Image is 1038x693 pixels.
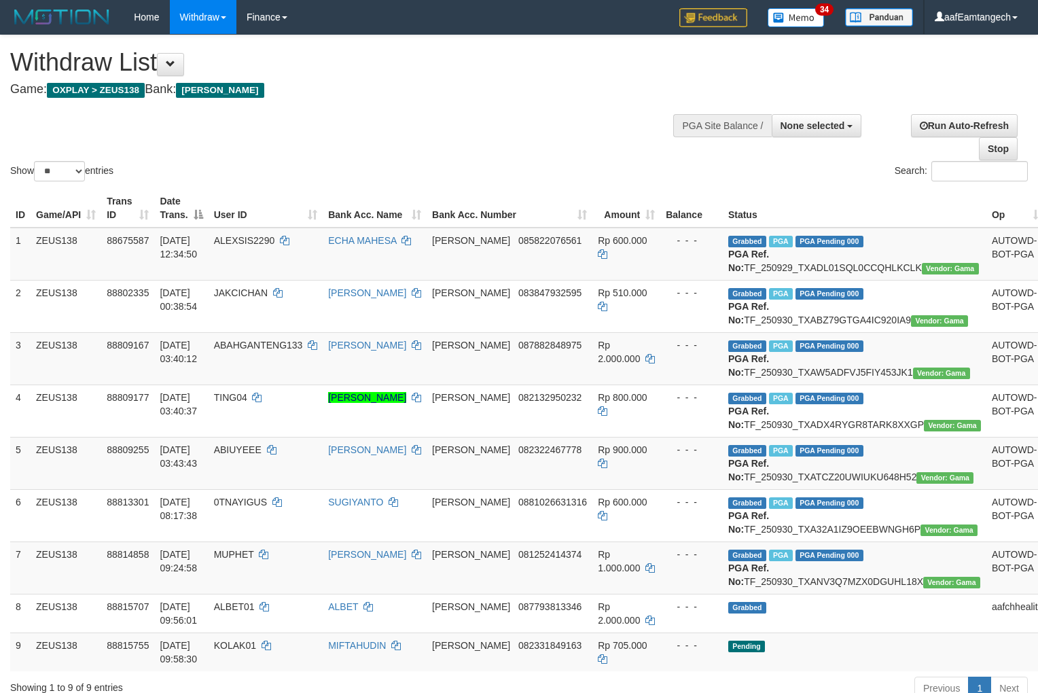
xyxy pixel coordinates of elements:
[518,497,587,508] span: Copy 0881026631316 to clipboard
[107,497,149,508] span: 88813301
[660,189,723,228] th: Balance
[107,287,149,298] span: 88802335
[728,288,766,300] span: Grabbed
[160,640,197,664] span: [DATE] 09:58:30
[432,640,510,651] span: [PERSON_NAME]
[518,235,581,246] span: Copy 085822076561 to clipboard
[432,601,510,612] span: [PERSON_NAME]
[728,458,769,482] b: PGA Ref. No:
[10,83,679,96] h4: Game: Bank:
[666,548,717,561] div: - - -
[795,393,863,404] span: PGA Pending
[979,137,1018,160] a: Stop
[432,497,510,508] span: [PERSON_NAME]
[518,640,581,651] span: Copy 082331849163 to clipboard
[666,443,717,457] div: - - -
[328,235,396,246] a: ECHA MAHESA
[772,114,862,137] button: None selected
[769,550,793,561] span: Marked by aafpengsreynich
[666,639,717,652] div: - - -
[518,287,581,298] span: Copy 083847932595 to clipboard
[10,161,113,181] label: Show entries
[10,280,31,332] td: 2
[895,161,1028,181] label: Search:
[34,161,85,181] select: Showentries
[107,392,149,403] span: 88809177
[666,495,717,509] div: - - -
[10,541,31,594] td: 7
[598,340,640,364] span: Rp 2.000.000
[518,549,581,560] span: Copy 081252414374 to clipboard
[728,249,769,273] b: PGA Ref. No:
[518,601,581,612] span: Copy 087793813346 to clipboard
[723,280,986,332] td: TF_250930_TXABZ79GTGA4IC920IA9
[47,83,145,98] span: OXPLAY > ZEUS138
[728,563,769,587] b: PGA Ref. No:
[10,437,31,489] td: 5
[913,368,970,379] span: Vendor URL: https://trx31.1velocity.biz
[328,392,406,403] a: [PERSON_NAME]
[728,393,766,404] span: Grabbed
[154,189,208,228] th: Date Trans.: activate to sort column descending
[214,497,267,508] span: 0TNAYIGUS
[769,288,793,300] span: Marked by aafsreyleap
[328,340,406,351] a: [PERSON_NAME]
[31,280,101,332] td: ZEUS138
[107,601,149,612] span: 88815707
[209,189,323,228] th: User ID: activate to sort column ascending
[101,189,154,228] th: Trans ID: activate to sort column ascending
[728,602,766,614] span: Grabbed
[769,340,793,352] span: Marked by aaftanly
[214,549,254,560] span: MUPHET
[328,444,406,455] a: [PERSON_NAME]
[815,3,834,16] span: 34
[723,189,986,228] th: Status
[723,385,986,437] td: TF_250930_TXADX4RYGR8TARK8XXGP
[160,601,197,626] span: [DATE] 09:56:01
[781,120,845,131] span: None selected
[214,601,255,612] span: ALBET01
[666,600,717,614] div: - - -
[679,8,747,27] img: Feedback.jpg
[10,633,31,671] td: 9
[10,49,679,76] h1: Withdraw List
[10,228,31,281] td: 1
[769,497,793,509] span: Marked by aafsreyleap
[795,288,863,300] span: PGA Pending
[924,420,981,431] span: Vendor URL: https://trx31.1velocity.biz
[723,228,986,281] td: TF_250929_TXADL01SQL0CCQHLKCLK
[214,340,303,351] span: ABAHGANTENG133
[598,287,647,298] span: Rp 510.000
[10,7,113,27] img: MOTION_logo.png
[723,332,986,385] td: TF_250930_TXAW5ADFVJ5FIY453JK1
[107,235,149,246] span: 88675587
[214,235,275,246] span: ALEXSIS2290
[432,392,510,403] span: [PERSON_NAME]
[160,340,197,364] span: [DATE] 03:40:12
[795,497,863,509] span: PGA Pending
[432,444,510,455] span: [PERSON_NAME]
[728,445,766,457] span: Grabbed
[911,114,1018,137] a: Run Auto-Refresh
[923,577,980,588] span: Vendor URL: https://trx31.1velocity.biz
[666,286,717,300] div: - - -
[728,510,769,535] b: PGA Ref. No:
[931,161,1028,181] input: Search:
[31,189,101,228] th: Game/API: activate to sort column ascending
[598,392,647,403] span: Rp 800.000
[518,392,581,403] span: Copy 082132950232 to clipboard
[723,541,986,594] td: TF_250930_TXANV3Q7MZX0DGUHL18X
[432,235,510,246] span: [PERSON_NAME]
[160,392,197,416] span: [DATE] 03:40:37
[10,489,31,541] td: 6
[31,228,101,281] td: ZEUS138
[598,235,647,246] span: Rp 600.000
[920,525,978,536] span: Vendor URL: https://trx31.1velocity.biz
[160,549,197,573] span: [DATE] 09:24:58
[728,497,766,509] span: Grabbed
[31,332,101,385] td: ZEUS138
[518,340,581,351] span: Copy 087882848975 to clipboard
[518,444,581,455] span: Copy 082322467778 to clipboard
[922,263,979,274] span: Vendor URL: https://trx31.1velocity.biz
[432,340,510,351] span: [PERSON_NAME]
